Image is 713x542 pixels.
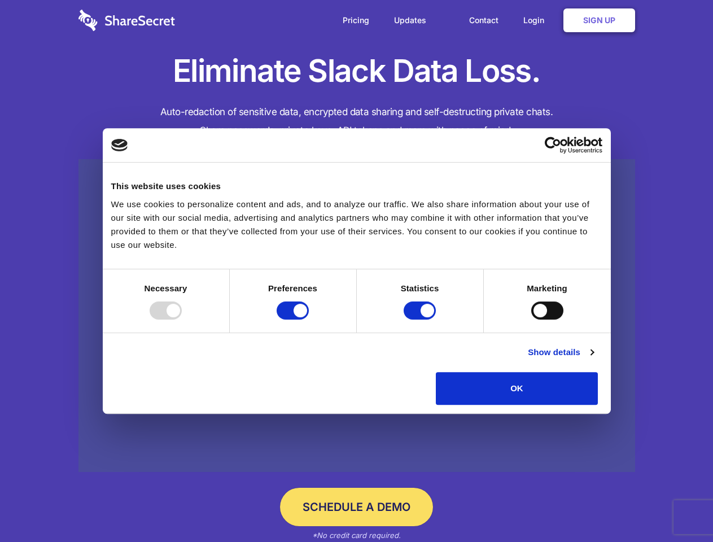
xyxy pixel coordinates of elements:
h1: Eliminate Slack Data Loss. [78,51,635,91]
strong: Necessary [145,283,187,293]
a: Schedule a Demo [280,488,433,526]
div: This website uses cookies [111,180,602,193]
a: Sign Up [563,8,635,32]
a: Pricing [331,3,380,38]
a: Usercentrics Cookiebot - opens in a new window [504,137,602,154]
strong: Preferences [268,283,317,293]
strong: Marketing [527,283,567,293]
img: logo [111,139,128,151]
div: We use cookies to personalize content and ads, and to analyze our traffic. We also share informat... [111,198,602,252]
a: Contact [458,3,510,38]
strong: Statistics [401,283,439,293]
em: *No credit card required. [312,531,401,540]
button: OK [436,372,598,405]
h4: Auto-redaction of sensitive data, encrypted data sharing and self-destructing private chats. Shar... [78,103,635,140]
a: Wistia video thumbnail [78,159,635,473]
a: Show details [528,346,593,359]
a: Login [512,3,561,38]
img: logo-wordmark-white-trans-d4663122ce5f474addd5e946df7df03e33cb6a1c49d2221995e7729f52c070b2.svg [78,10,175,31]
